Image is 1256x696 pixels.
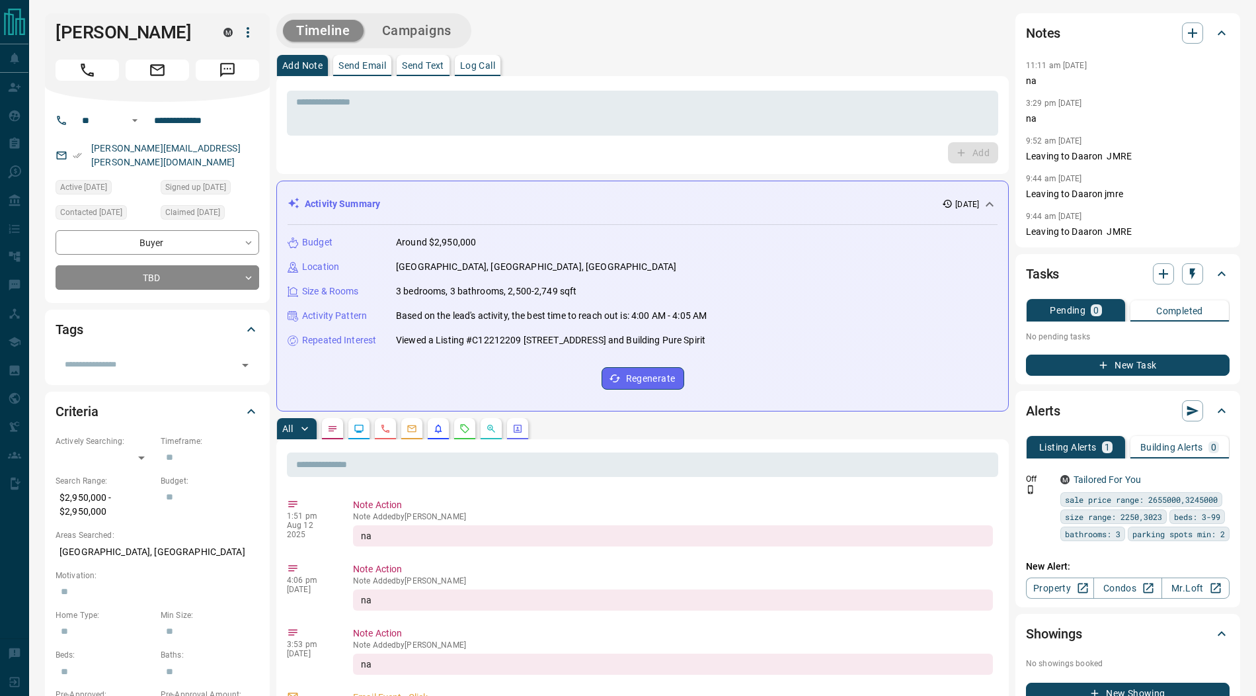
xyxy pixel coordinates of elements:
span: Claimed [DATE] [165,206,220,219]
span: Signed up [DATE] [165,181,226,194]
p: Listing Alerts [1039,443,1097,452]
p: [DATE] [287,649,333,658]
h2: Showings [1026,623,1082,644]
span: Email [126,60,189,81]
svg: Notes [327,423,338,434]
p: Beds: [56,649,154,661]
div: mrloft.ca [223,28,233,37]
div: Showings [1026,618,1230,650]
p: 0 [1211,443,1216,452]
h2: Alerts [1026,400,1060,421]
span: beds: 3-99 [1174,510,1220,523]
span: bathrooms: 3 [1065,527,1120,541]
p: Search Range: [56,475,154,487]
span: size range: 2250,3023 [1065,510,1162,523]
p: Note Added by [PERSON_NAME] [353,576,993,586]
p: Around $2,950,000 [396,236,476,249]
p: [DATE] [287,585,333,594]
span: Call [56,60,119,81]
p: Aug 12 2025 [287,521,333,539]
button: Regenerate [602,367,684,390]
div: Thu Jul 17 2025 [161,205,259,224]
a: Condos [1093,578,1161,599]
div: Tasks [1026,258,1230,290]
p: Leaving to Daaron JMRE [1026,225,1230,239]
div: Tags [56,314,259,345]
a: Tailored For You [1074,474,1141,485]
svg: Email Verified [73,151,82,160]
p: Areas Searched: [56,529,259,541]
p: Send Email [338,61,386,70]
button: Open [236,356,255,374]
span: parking spots min: 2 [1132,527,1225,541]
p: Note Action [353,498,993,512]
svg: Agent Actions [512,423,523,434]
p: [GEOGRAPHIC_DATA], [GEOGRAPHIC_DATA], [GEOGRAPHIC_DATA] [396,260,676,274]
p: Note Added by [PERSON_NAME] [353,512,993,521]
p: Pending [1050,306,1085,315]
p: Building Alerts [1140,443,1203,452]
p: Activity Pattern [302,309,367,323]
p: 1 [1105,443,1110,452]
p: 1:51 pm [287,511,333,521]
p: [GEOGRAPHIC_DATA], [GEOGRAPHIC_DATA] [56,541,259,563]
button: Timeline [283,20,364,42]
svg: Requests [459,423,470,434]
svg: Calls [380,423,391,434]
span: Contacted [DATE] [60,206,122,219]
a: [PERSON_NAME][EMAIL_ADDRESS][PERSON_NAME][DOMAIN_NAME] [91,143,241,167]
svg: Listing Alerts [433,423,444,434]
p: na [1026,112,1230,126]
p: Min Size: [161,609,259,621]
p: Timeframe: [161,435,259,447]
p: Note Action [353,562,993,576]
p: Budget [302,236,333,249]
div: Buyer [56,230,259,255]
p: New Alert: [1026,560,1230,574]
div: TBD [56,265,259,290]
h2: Tasks [1026,263,1059,284]
p: Completed [1156,306,1203,316]
span: sale price range: 2655000,3245000 [1065,493,1218,506]
p: $2,950,000 - $2,950,000 [56,487,154,523]
p: Location [302,260,339,274]
div: Thu Jul 17 2025 [56,205,154,224]
p: Leaving to Daaron jmre [1026,187,1230,201]
div: Criteria [56,396,259,427]
h2: Criteria [56,401,98,422]
p: Repeated Interest [302,333,376,347]
p: Note Action [353,627,993,640]
div: Alerts [1026,395,1230,427]
div: Activity Summary[DATE] [288,192,998,216]
p: na [1026,74,1230,88]
svg: Opportunities [486,423,496,434]
p: No pending tasks [1026,327,1230,347]
p: Log Call [460,61,495,70]
div: na [353,654,993,675]
div: Notes [1026,17,1230,49]
div: na [353,589,993,611]
p: Home Type: [56,609,154,621]
div: na [353,525,993,546]
p: Add Note [282,61,323,70]
p: [DATE] [955,198,979,210]
svg: Lead Browsing Activity [354,423,364,434]
p: 4:06 pm [287,576,333,585]
h1: [PERSON_NAME] [56,22,204,43]
p: 3:29 pm [DATE] [1026,99,1082,108]
p: Baths: [161,649,259,661]
div: Fri Jul 18 2025 [56,180,154,198]
button: Campaigns [369,20,465,42]
p: Based on the lead's activity, the best time to reach out is: 4:00 AM - 4:05 AM [396,309,707,323]
p: 0 [1093,306,1099,315]
p: Send Text [402,61,444,70]
p: Viewed a Listing #C12212209 [STREET_ADDRESS] and Building Pure Spirit [396,333,705,347]
span: Active [DATE] [60,181,107,194]
a: Property [1026,578,1094,599]
p: Motivation: [56,570,259,582]
a: Mr.Loft [1161,578,1230,599]
div: mrloft.ca [1060,475,1070,484]
p: No showings booked [1026,658,1230,670]
p: 3:53 pm [287,640,333,649]
p: All [282,424,293,433]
